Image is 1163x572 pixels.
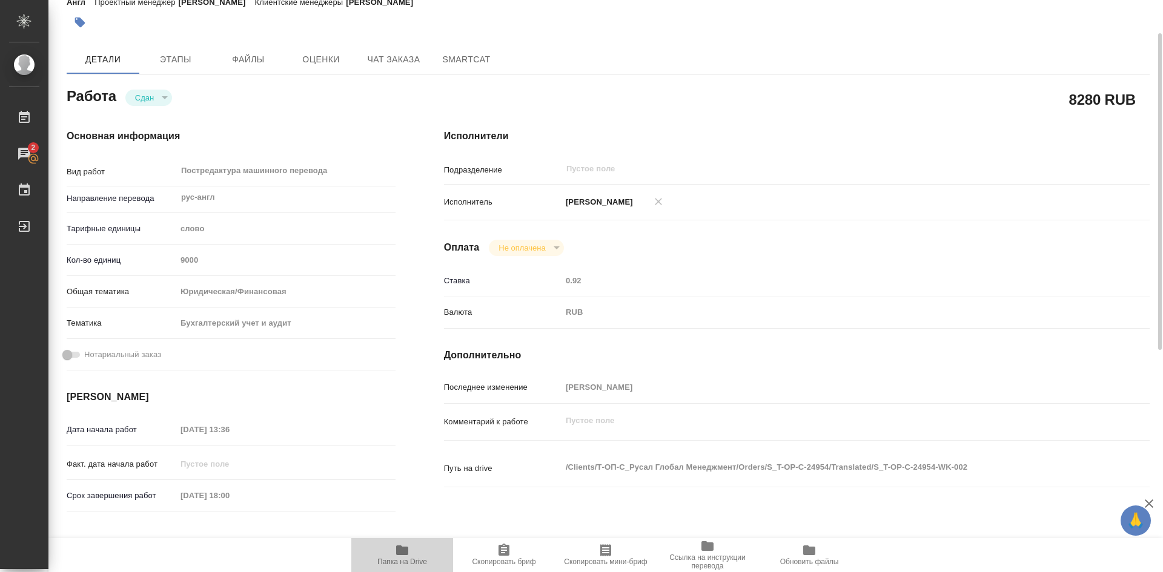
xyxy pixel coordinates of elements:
span: Скопировать мини-бриф [564,557,647,566]
span: Нотариальный заказ [84,349,161,361]
h2: 8280 RUB [1069,89,1136,110]
button: Ссылка на инструкции перевода [657,538,758,572]
p: Подразделение [444,164,562,176]
textarea: /Clients/Т-ОП-С_Русал Глобал Менеджмент/Orders/S_T-OP-C-24954/Translated/S_T-OP-C-24954-WK-002 [562,457,1091,478]
input: Пустое поле [176,455,282,473]
p: Факт. дата начала работ [67,458,176,470]
span: 2 [24,142,42,154]
div: Сдан [125,90,172,106]
div: слово [176,219,396,239]
h4: Дополнительно [444,348,1150,363]
button: Обновить файлы [758,538,860,572]
p: Дата начала работ [67,424,176,436]
span: Детали [74,52,132,67]
p: Факт. срок заверш. работ [67,536,176,548]
input: Пустое поле [562,378,1091,396]
p: Кол-во единиц [67,254,176,266]
p: Вид работ [67,166,176,178]
div: Сдан [489,240,563,256]
input: Пустое поле [176,533,282,551]
div: Юридическая/Финансовая [176,281,396,302]
button: Папка на Drive [351,538,453,572]
h4: Исполнители [444,129,1150,143]
p: Последнее изменение [444,381,562,393]
p: Тематика [67,317,176,329]
h4: Оплата [444,240,480,255]
input: Пустое поле [176,487,282,504]
input: Пустое поле [176,421,282,438]
p: Путь на drive [444,462,562,475]
span: Обновить файлы [780,557,839,566]
span: 🙏 [1125,508,1146,533]
span: Оценки [292,52,350,67]
p: [PERSON_NAME] [562,196,633,208]
p: Направление перевода [67,192,176,205]
span: Папка на Drive [377,557,427,566]
button: 🙏 [1121,505,1151,536]
p: Валюта [444,306,562,318]
span: SmartCat [437,52,495,67]
h4: Основная информация [67,129,396,143]
p: Общая тематика [67,286,176,298]
span: Этапы [147,52,205,67]
h2: Работа [67,84,116,106]
p: Исполнитель [444,196,562,208]
p: Тарифные единицы [67,223,176,235]
span: Скопировать бриф [472,557,535,566]
p: Срок завершения работ [67,490,176,502]
p: Ставка [444,275,562,287]
input: Пустое поле [562,272,1091,289]
button: Скопировать мини-бриф [555,538,657,572]
button: Добавить тэг [67,9,93,36]
span: Файлы [219,52,277,67]
button: Скопировать бриф [453,538,555,572]
button: Сдан [131,93,157,103]
div: Бухгалтерский учет и аудит [176,313,396,334]
a: 2 [3,139,45,169]
p: Комментарий к работе [444,416,562,428]
span: Чат заказа [365,52,423,67]
input: Пустое поле [565,162,1062,176]
div: RUB [562,302,1091,323]
button: Не оплачена [495,243,549,253]
h4: [PERSON_NAME] [67,390,396,404]
span: Ссылка на инструкции перевода [664,553,751,570]
input: Пустое поле [176,251,396,269]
